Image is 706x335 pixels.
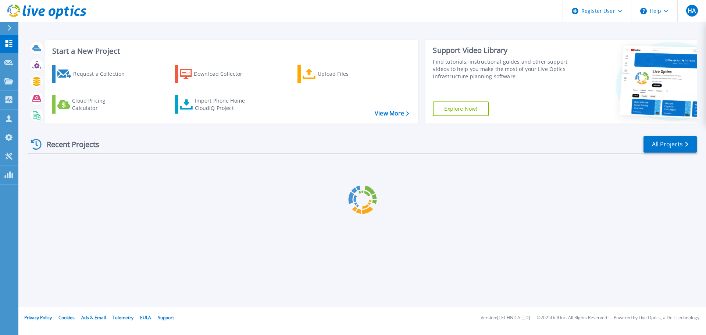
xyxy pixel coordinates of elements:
div: Support Video Library [433,46,571,55]
div: Cloud Pricing Calculator [72,97,131,112]
a: Telemetry [113,314,133,321]
div: Find tutorials, instructional guides and other support videos to help you make the most of your L... [433,58,571,80]
li: Powered by Live Optics, a Dell Technology [614,316,699,320]
a: Privacy Policy [24,314,52,321]
a: Download Collector [175,65,257,83]
div: Upload Files [318,67,377,81]
span: HA [688,8,696,14]
div: Request a Collection [73,67,132,81]
div: Download Collector [194,67,253,81]
a: Upload Files [297,65,379,83]
a: Cloud Pricing Calculator [52,95,134,114]
a: Explore Now! [433,101,489,116]
a: Support [158,314,174,321]
a: Ads & Email [81,314,106,321]
li: Version: [TECHNICAL_ID] [481,316,530,320]
a: All Projects [643,136,697,153]
a: Cookies [58,314,75,321]
li: © 2025 Dell Inc. All Rights Reserved [537,316,607,320]
div: Recent Projects [28,135,109,153]
a: View More [375,110,409,117]
div: Import Phone Home CloudIQ Project [195,97,252,112]
a: EULA [140,314,151,321]
a: Request a Collection [52,65,134,83]
h3: Start a New Project [52,47,409,55]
